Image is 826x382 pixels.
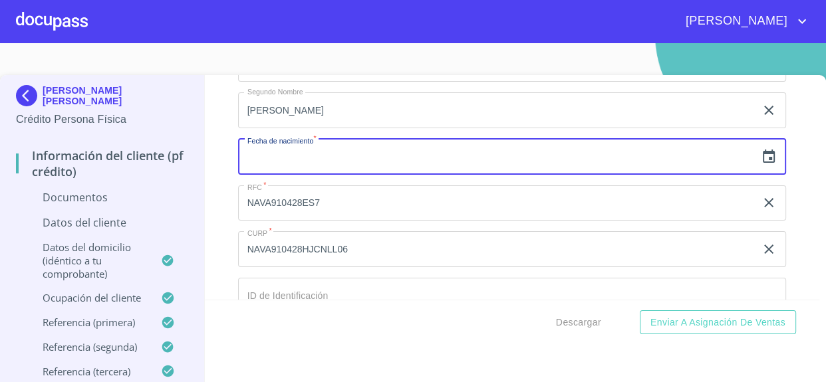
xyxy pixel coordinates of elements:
p: [PERSON_NAME] [PERSON_NAME] [43,85,188,106]
button: account of current user [676,11,810,32]
button: Descargar [551,310,607,335]
p: Referencia (tercera) [16,365,161,378]
p: Crédito Persona Física [16,112,188,128]
button: clear input [761,102,777,118]
p: Información del cliente (PF crédito) [16,147,188,179]
p: Datos del domicilio (idéntico a tu comprobante) [16,240,161,280]
p: Referencia (primera) [16,316,161,329]
p: Documentos [16,190,188,205]
button: clear input [761,241,777,257]
div: [PERSON_NAME] [PERSON_NAME] [16,85,188,112]
button: Enviar a Asignación de Ventas [640,310,796,335]
span: [PERSON_NAME] [676,11,794,32]
span: Enviar a Asignación de Ventas [650,314,785,331]
p: Datos del cliente [16,215,188,230]
img: Docupass spot blue [16,85,43,106]
span: Descargar [556,314,601,331]
p: Ocupación del Cliente [16,291,161,304]
p: Referencia (segunda) [16,340,161,353]
button: clear input [761,195,777,211]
